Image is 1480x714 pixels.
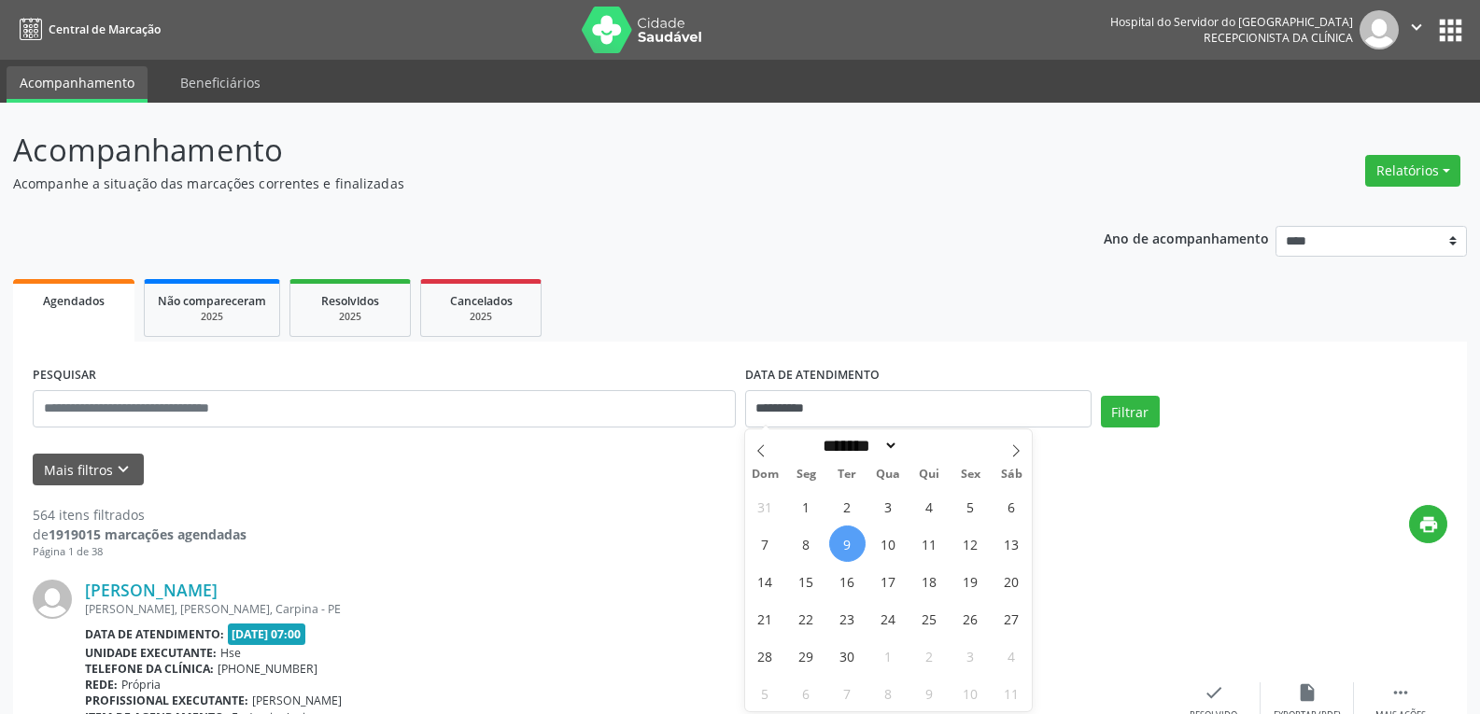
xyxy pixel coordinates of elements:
[1297,682,1318,703] i: insert_drive_file
[911,637,948,674] span: Outubro 2, 2025
[870,563,907,599] span: Setembro 17, 2025
[994,675,1030,711] span: Outubro 11, 2025
[952,637,989,674] span: Outubro 3, 2025
[829,525,866,562] span: Setembro 9, 2025
[1406,17,1427,37] i: 
[829,675,866,711] span: Outubro 7, 2025
[898,436,960,455] input: Year
[747,488,783,525] span: Agosto 31, 2025
[85,661,214,677] b: Telefone da clínica:
[33,525,247,544] div: de
[826,469,867,481] span: Ter
[870,675,907,711] span: Outubro 8, 2025
[167,66,274,99] a: Beneficiários
[952,675,989,711] span: Outubro 10, 2025
[952,563,989,599] span: Setembro 19, 2025
[85,677,118,693] b: Rede:
[43,293,105,309] span: Agendados
[1365,155,1460,187] button: Relatórios
[911,675,948,711] span: Outubro 9, 2025
[911,600,948,637] span: Setembro 25, 2025
[788,675,825,711] span: Outubro 6, 2025
[829,563,866,599] span: Setembro 16, 2025
[49,21,161,37] span: Central de Marcação
[1204,682,1224,703] i: check
[1390,682,1411,703] i: 
[158,310,266,324] div: 2025
[870,637,907,674] span: Outubro 1, 2025
[817,436,899,455] select: Month
[33,544,247,560] div: Página 1 de 38
[788,600,825,637] span: Setembro 22, 2025
[952,525,989,562] span: Setembro 12, 2025
[85,645,217,661] b: Unidade executante:
[220,645,241,661] span: Hse
[49,525,247,543] strong: 1919015 marcações agendadas
[33,505,247,525] div: 564 itens filtrados
[321,293,379,309] span: Resolvidos
[85,580,218,600] a: [PERSON_NAME]
[870,488,907,525] span: Setembro 3, 2025
[85,693,248,708] b: Profissional executante:
[911,488,948,525] span: Setembro 4, 2025
[745,469,786,481] span: Dom
[218,661,317,677] span: [PHONE_NUMBER]
[1418,514,1439,535] i: print
[788,563,825,599] span: Setembro 15, 2025
[745,361,880,390] label: DATA DE ATENDIMENTO
[747,675,783,711] span: Outubro 5, 2025
[1434,14,1467,47] button: apps
[867,469,909,481] span: Qua
[829,600,866,637] span: Setembro 23, 2025
[85,626,224,642] b: Data de atendimento:
[788,488,825,525] span: Setembro 1, 2025
[33,361,96,390] label: PESQUISAR
[1104,226,1269,249] p: Ano de acompanhamento
[994,488,1030,525] span: Setembro 6, 2025
[228,623,306,645] span: [DATE] 07:00
[952,600,989,637] span: Setembro 26, 2025
[829,637,866,674] span: Setembro 30, 2025
[13,127,1031,174] p: Acompanhamento
[434,310,528,324] div: 2025
[950,469,991,481] span: Sex
[747,525,783,562] span: Setembro 7, 2025
[994,637,1030,674] span: Outubro 4, 2025
[747,563,783,599] span: Setembro 14, 2025
[252,693,342,708] span: [PERSON_NAME]
[829,488,866,525] span: Setembro 2, 2025
[788,637,825,674] span: Setembro 29, 2025
[13,14,161,45] a: Central de Marcação
[1399,10,1434,49] button: 
[911,563,948,599] span: Setembro 18, 2025
[911,525,948,562] span: Setembro 11, 2025
[13,174,1031,193] p: Acompanhe a situação das marcações correntes e finalizadas
[991,469,1032,481] span: Sáb
[7,66,148,103] a: Acompanhamento
[1110,14,1353,30] div: Hospital do Servidor do [GEOGRAPHIC_DATA]
[33,580,72,619] img: img
[788,525,825,562] span: Setembro 8, 2025
[870,525,907,562] span: Setembro 10, 2025
[113,459,134,480] i: keyboard_arrow_down
[303,310,397,324] div: 2025
[994,563,1030,599] span: Setembro 20, 2025
[994,600,1030,637] span: Setembro 27, 2025
[158,293,266,309] span: Não compareceram
[747,600,783,637] span: Setembro 21, 2025
[450,293,513,309] span: Cancelados
[33,454,144,486] button: Mais filtroskeyboard_arrow_down
[1360,10,1399,49] img: img
[870,600,907,637] span: Setembro 24, 2025
[952,488,989,525] span: Setembro 5, 2025
[785,469,826,481] span: Seg
[1409,505,1447,543] button: print
[747,637,783,674] span: Setembro 28, 2025
[1101,396,1160,427] button: Filtrar
[909,469,950,481] span: Qui
[121,677,161,693] span: Própria
[85,601,1167,617] div: [PERSON_NAME], [PERSON_NAME], Carpina - PE
[994,525,1030,562] span: Setembro 13, 2025
[1204,30,1353,46] span: Recepcionista da clínica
